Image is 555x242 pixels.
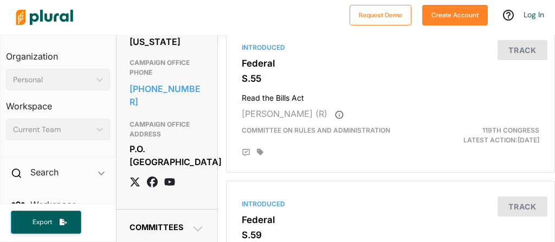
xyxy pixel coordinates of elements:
button: Track [498,197,547,217]
span: Export [25,218,60,227]
span: Committee on Rules and Administration [242,126,390,134]
div: Introduced [242,199,540,209]
a: Log In [524,10,544,19]
span: [PERSON_NAME] (R) [242,108,327,119]
span: Committees [130,223,183,232]
a: [PHONE_NUMBER] [130,81,204,110]
h3: CAMPAIGN OFFICE PHONE [130,56,204,79]
button: Track [498,40,547,60]
div: Personal [13,74,92,86]
div: Current Team [13,124,92,135]
div: Add tags [257,148,263,156]
h3: Federal [242,214,540,225]
div: P.O. [GEOGRAPHIC_DATA] [130,141,204,170]
button: Export [11,211,81,234]
a: Request Demo [350,9,411,20]
button: Request Demo [350,5,411,25]
h3: S.55 [242,73,540,84]
div: Introduced [242,43,540,53]
h3: S.59 [242,230,540,240]
button: Create Account [422,5,488,25]
span: 119th Congress [482,126,539,134]
h2: Search [30,166,59,178]
div: Latest Action: [DATE] [443,126,547,145]
a: Create Account [422,9,488,20]
h3: Organization [6,41,110,64]
h3: Federal [242,58,540,69]
h4: Read the Bills Act [242,88,540,103]
h3: Workspace [6,90,110,114]
h3: CAMPAIGN OFFICE ADDRESS [130,118,204,141]
div: Add Position Statement [242,148,250,157]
